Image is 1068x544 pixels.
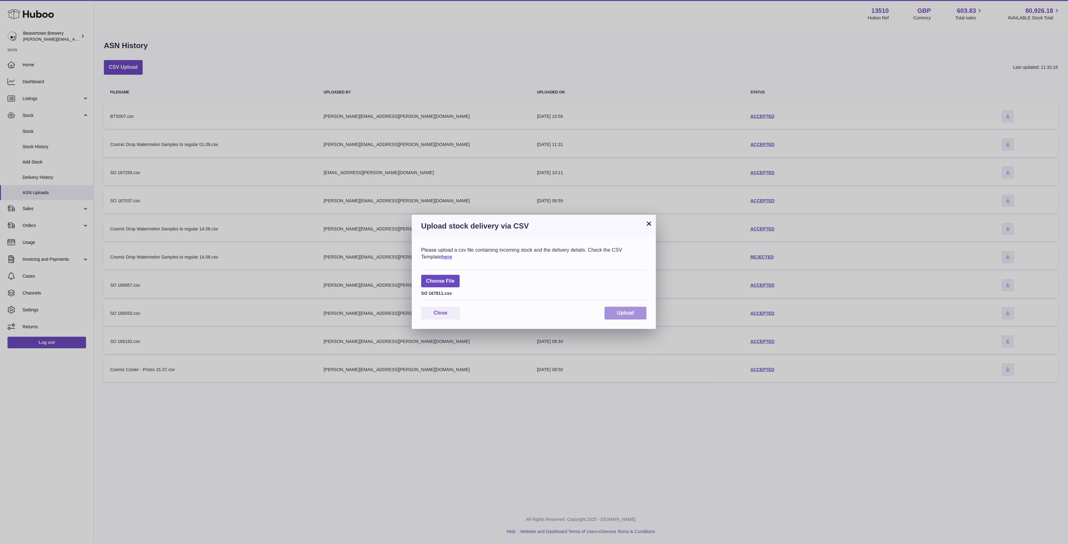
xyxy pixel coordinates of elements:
span: Upload [617,310,634,315]
div: Please upload a csv file containing incoming stock and the delivery details. Check the CSV Template [421,247,646,260]
button: Close [421,307,460,320]
button: Upload [605,307,646,320]
span: Close [434,310,447,315]
h3: Upload stock delivery via CSV [421,221,646,231]
a: here [442,254,452,259]
span: Choose File [421,275,460,288]
div: SO 167811.csv [421,289,646,296]
button: × [645,220,653,227]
